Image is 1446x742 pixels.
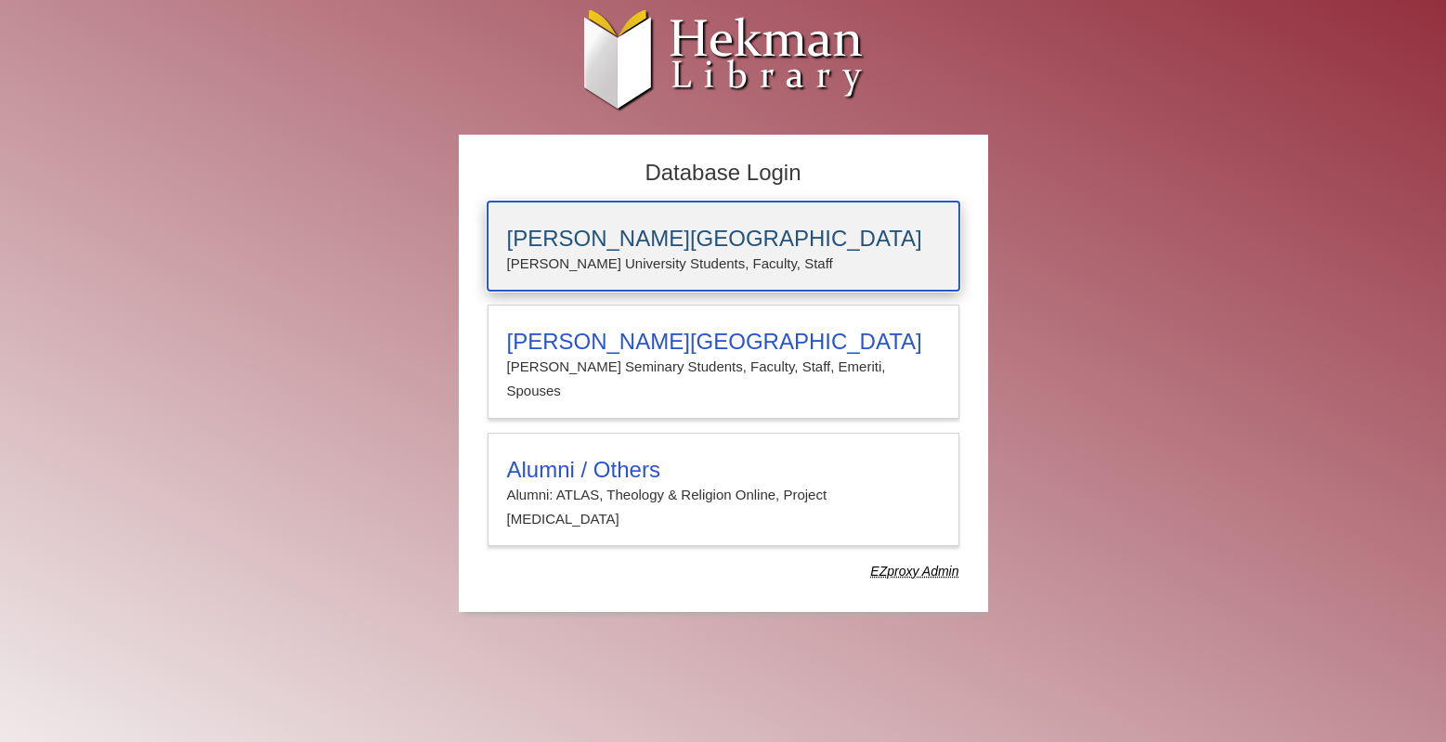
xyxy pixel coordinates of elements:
[870,564,958,579] dfn: Use Alumni login
[507,355,940,404] p: [PERSON_NAME] Seminary Students, Faculty, Staff, Emeriti, Spouses
[488,202,959,291] a: [PERSON_NAME][GEOGRAPHIC_DATA][PERSON_NAME] University Students, Faculty, Staff
[488,305,959,419] a: [PERSON_NAME][GEOGRAPHIC_DATA][PERSON_NAME] Seminary Students, Faculty, Staff, Emeriti, Spouses
[478,154,969,192] h2: Database Login
[507,329,940,355] h3: [PERSON_NAME][GEOGRAPHIC_DATA]
[507,457,940,483] h3: Alumni / Others
[507,483,940,532] p: Alumni: ATLAS, Theology & Religion Online, Project [MEDICAL_DATA]
[507,226,940,252] h3: [PERSON_NAME][GEOGRAPHIC_DATA]
[507,252,940,276] p: [PERSON_NAME] University Students, Faculty, Staff
[507,457,940,532] summary: Alumni / OthersAlumni: ATLAS, Theology & Religion Online, Project [MEDICAL_DATA]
